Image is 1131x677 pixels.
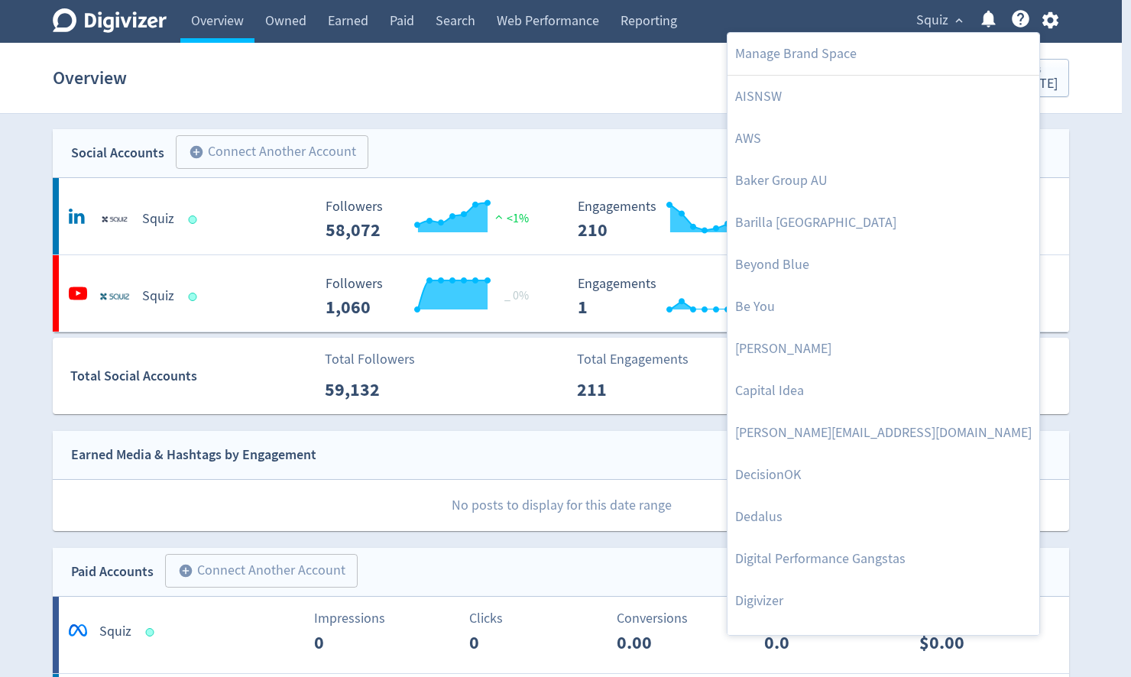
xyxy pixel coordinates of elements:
[728,580,1039,622] a: Digivizer
[728,76,1039,118] a: AISNSW
[728,412,1039,454] a: [PERSON_NAME][EMAIL_ADDRESS][DOMAIN_NAME]
[728,496,1039,538] a: Dedalus
[728,328,1039,370] a: [PERSON_NAME]
[728,118,1039,160] a: AWS
[728,33,1039,75] a: Manage Brand Space
[728,202,1039,244] a: Barilla [GEOGRAPHIC_DATA]
[728,286,1039,328] a: Be You
[728,622,1039,664] a: Digivizer SLT
[728,538,1039,580] a: Digital Performance Gangstas
[728,244,1039,286] a: Beyond Blue
[728,370,1039,412] a: Capital Idea
[728,454,1039,496] a: DecisionOK
[728,160,1039,202] a: Baker Group AU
